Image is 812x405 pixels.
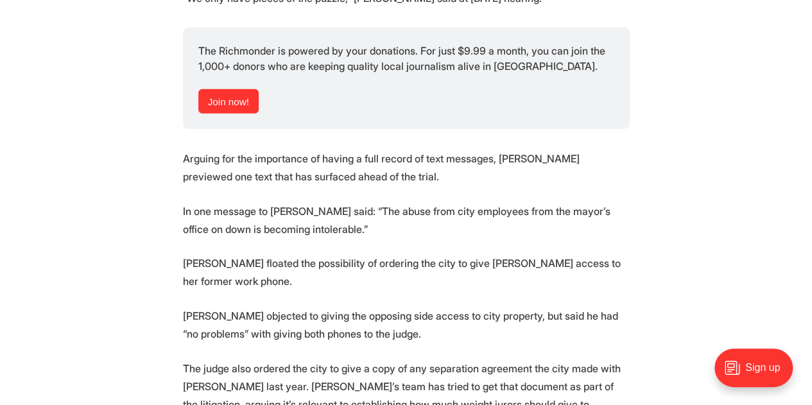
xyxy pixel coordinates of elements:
a: Join now! [198,89,259,114]
p: [PERSON_NAME] floated the possibility of ordering the city to give [PERSON_NAME] access to her fo... [183,254,630,290]
span: The Richmonder is powered by your donations. For just $9.99 a month, you can join the 1,000+ dono... [198,44,608,73]
p: In one message to [PERSON_NAME] said: “The abuse from city employees from the mayor’s office on d... [183,202,630,238]
p: Arguing for the importance of having a full record of text messages, [PERSON_NAME] previewed one ... [183,150,630,185]
p: [PERSON_NAME] objected to giving the opposing side access to city property, but said he had “no p... [183,307,630,343]
iframe: portal-trigger [704,342,812,405]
